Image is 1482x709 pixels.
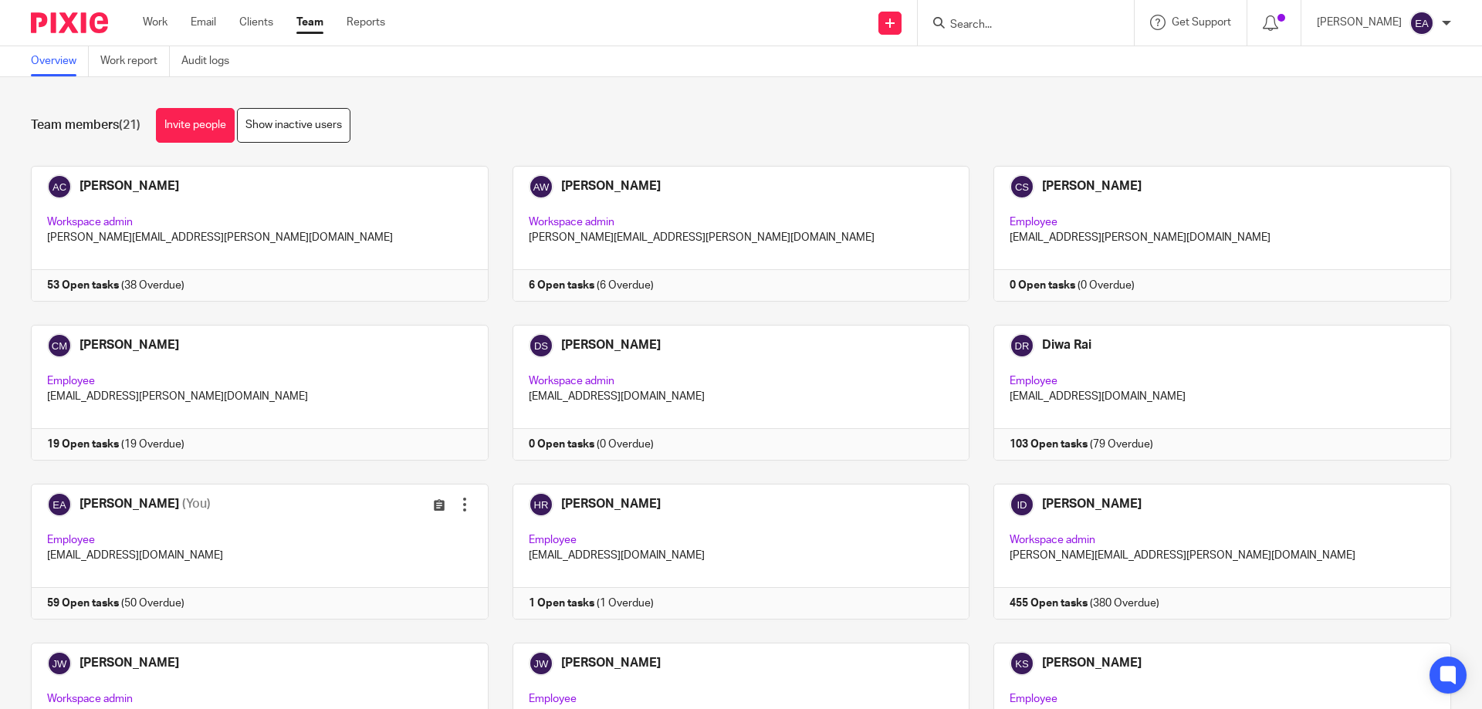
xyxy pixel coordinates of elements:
p: [PERSON_NAME] [1317,15,1402,30]
a: Email [191,15,216,30]
span: (21) [119,119,140,131]
img: svg%3E [1409,11,1434,35]
a: Clients [239,15,273,30]
a: Reports [347,15,385,30]
a: Overview [31,46,89,76]
h1: Team members [31,117,140,133]
a: Invite people [156,108,235,143]
a: Show inactive users [237,108,350,143]
a: Work [143,15,167,30]
a: Team [296,15,323,30]
img: Pixie [31,12,108,33]
a: Audit logs [181,46,241,76]
input: Search [949,19,1088,32]
span: Get Support [1172,17,1231,28]
a: Work report [100,46,170,76]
